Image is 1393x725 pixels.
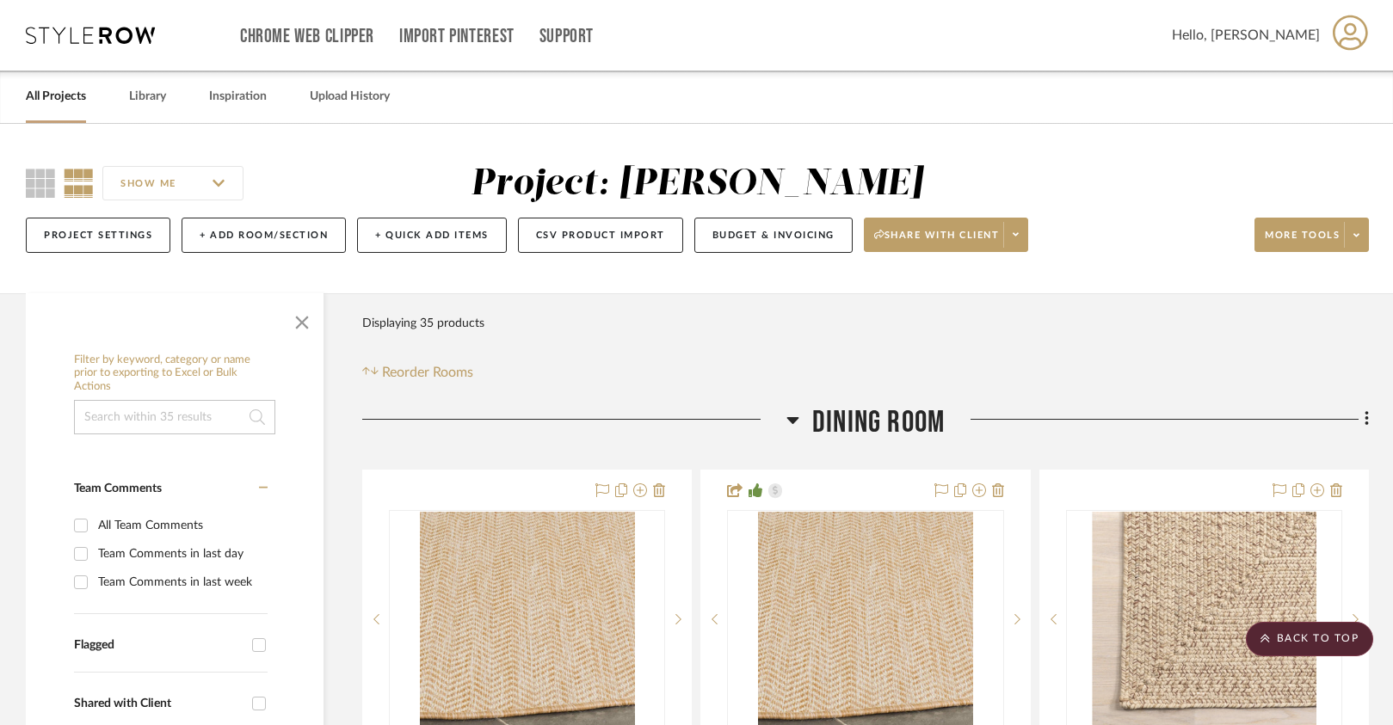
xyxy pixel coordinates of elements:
scroll-to-top-button: BACK TO TOP [1246,622,1373,656]
a: All Projects [26,85,86,108]
button: CSV Product Import [518,218,683,253]
button: More tools [1254,218,1369,252]
a: Library [129,85,166,108]
span: Team Comments [74,482,162,495]
span: Share with client [874,229,1000,255]
div: Displaying 35 products [362,306,484,341]
span: Hello, [PERSON_NAME] [1172,25,1320,46]
button: + Add Room/Section [182,218,346,253]
div: All Team Comments [98,512,263,539]
div: Project: [PERSON_NAME] [471,166,923,202]
span: Dining Room [812,404,945,441]
button: Share with client [864,218,1029,252]
input: Search within 35 results [74,400,275,434]
div: Shared with Client [74,697,243,711]
button: Close [285,302,319,336]
span: More tools [1265,229,1340,255]
span: Reorder Rooms [382,362,473,383]
a: Inspiration [209,85,267,108]
h6: Filter by keyword, category or name prior to exporting to Excel or Bulk Actions [74,353,275,394]
button: + Quick Add Items [357,218,507,253]
button: Project Settings [26,218,170,253]
button: Reorder Rooms [362,362,473,383]
a: Import Pinterest [399,29,515,44]
div: Team Comments in last day [98,540,263,568]
a: Upload History [310,85,390,108]
div: Flagged [74,638,243,653]
button: Budget & Invoicing [694,218,853,253]
a: Chrome Web Clipper [240,29,374,44]
a: Support [539,29,594,44]
div: Team Comments in last week [98,568,263,596]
